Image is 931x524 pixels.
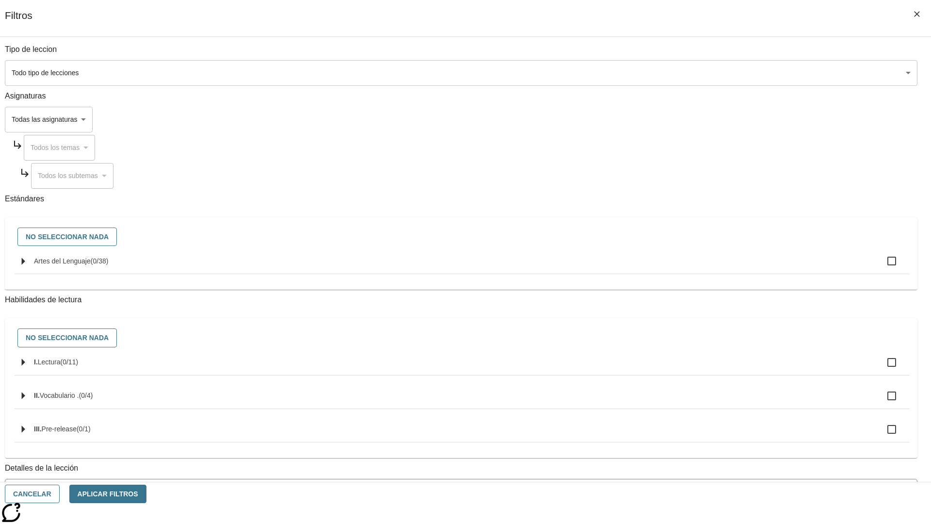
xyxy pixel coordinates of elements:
span: Vocabulario . [40,392,79,399]
span: Pre-release [42,425,77,433]
p: Estándares [5,194,917,205]
button: Cancelar [5,485,60,504]
h1: Filtros [5,10,32,36]
ul: Seleccione habilidades [15,350,910,450]
ul: Seleccione estándares [15,248,910,282]
div: La Actividad cubre los factores a considerar para el ajuste automático del lexile [5,479,917,500]
div: Seleccione un tipo de lección [5,60,917,86]
span: I. [34,358,38,366]
span: 0 estándares seleccionados/11 estándares en grupo [60,358,78,366]
div: Seleccione habilidades [13,326,910,350]
span: Lectura [38,358,61,366]
button: Cerrar los filtros del Menú lateral [907,4,927,24]
button: No seleccionar nada [17,228,117,246]
p: Tipo de leccion [5,44,917,55]
button: Aplicar Filtros [69,485,146,504]
div: Seleccione una Asignatura [24,135,95,161]
button: No seleccionar nada [17,328,117,347]
span: 0 estándares seleccionados/1 estándares en grupo [77,425,91,433]
div: Seleccione una Asignatura [5,107,93,132]
div: Seleccione estándares [13,225,910,249]
p: Asignaturas [5,91,917,102]
p: Detalles de la lección [5,463,917,474]
p: Habilidades de lectura [5,295,917,306]
span: Artes del Lenguaje [34,257,91,265]
span: III. [34,425,42,433]
span: 0 estándares seleccionados/38 estándares en grupo [91,257,109,265]
span: 0 estándares seleccionados/4 estándares en grupo [79,392,93,399]
div: Seleccione una Asignatura [31,163,113,189]
span: II. [34,392,40,399]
